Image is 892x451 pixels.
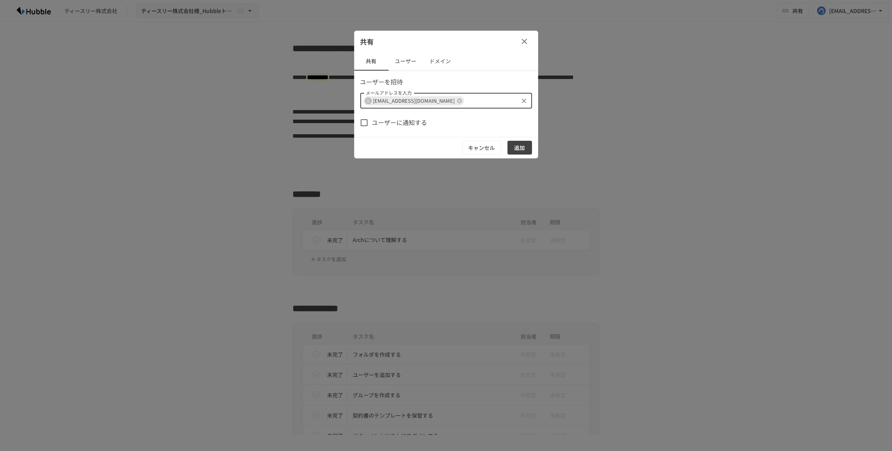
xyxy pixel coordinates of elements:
label: メールアドレスを入力 [366,90,412,96]
p: ユーザーを招待 [360,77,532,87]
button: 追加 [508,141,532,155]
button: ユーザー [389,52,423,71]
div: S[EMAIL_ADDRESS][DOMAIN_NAME] [363,96,464,105]
span: ユーザーに通知する [372,118,427,128]
span: [EMAIL_ADDRESS][DOMAIN_NAME] [370,96,458,105]
button: 共有 [354,52,389,71]
button: ドメイン [423,52,458,71]
div: 共有 [354,31,538,52]
div: S [365,97,372,104]
button: クリア [519,95,529,106]
button: キャンセル [462,141,501,155]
